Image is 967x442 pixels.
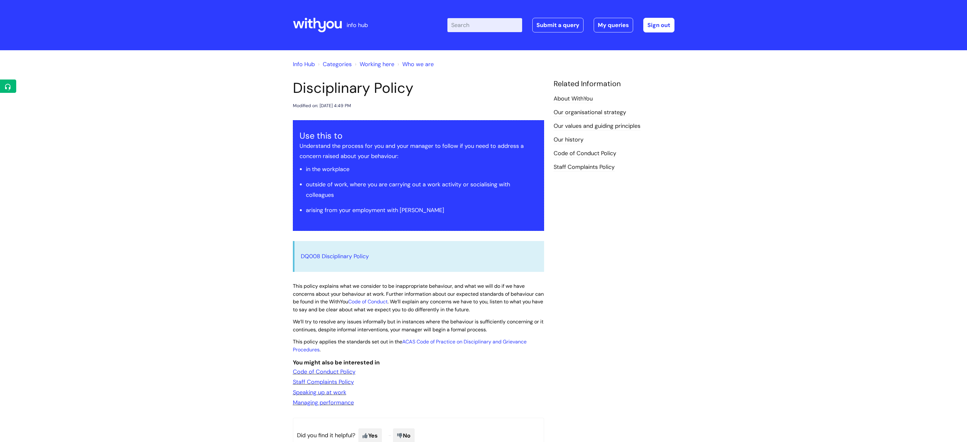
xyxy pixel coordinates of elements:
[293,399,354,406] a: Managing performance
[306,205,537,215] li: arising from your employment with [PERSON_NAME]
[323,60,352,68] a: Categories
[293,60,315,68] a: Info Hub
[348,298,388,305] a: Code of Conduct
[643,18,674,32] a: Sign out
[316,59,352,69] li: Solution home
[293,368,356,376] a: Code of Conduct Policy
[293,389,346,396] a: Speaking up at work
[293,283,544,313] span: This policy explains what we consider to be inappropriate behaviour, and what we will do if we ha...
[532,18,584,32] a: Submit a query
[306,164,537,174] li: in the workplace
[293,338,527,353] a: ACAS Code of Practice on Disciplinary and Grievance Procedures
[447,18,674,32] div: | -
[293,102,351,110] div: Modified on: [DATE] 4:49 PM
[554,122,640,130] a: Our values and guiding principles
[293,378,354,386] a: Staff Complaints Policy
[347,20,368,30] p: info hub
[293,79,544,97] h1: Disciplinary Policy
[360,60,394,68] a: Working here
[300,131,537,141] h3: Use this to
[554,95,593,103] a: About WithYou
[554,108,626,117] a: Our organisational strategy
[293,318,543,333] span: We’ll try to resolve any issues informally but in instances where the behaviour is sufficiently c...
[402,60,434,68] a: Who we are
[300,141,537,162] p: Understand the process for you and your manager to follow if you need to address a concern raised...
[293,359,380,366] span: You might also be interested in
[306,179,537,200] li: outside of work, where you are carrying out a work activity or socialising with colleagues
[353,59,394,69] li: Working here
[594,18,633,32] a: My queries
[554,79,674,88] h4: Related Information
[554,136,584,144] a: Our history
[554,163,615,171] a: Staff Complaints Policy
[293,338,527,353] span: This policy applies the standards set out in the .
[396,59,434,69] li: Who we are
[447,18,522,32] input: Search
[554,149,616,158] a: Code of Conduct Policy
[301,252,369,260] a: DQ008 Disciplinary Policy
